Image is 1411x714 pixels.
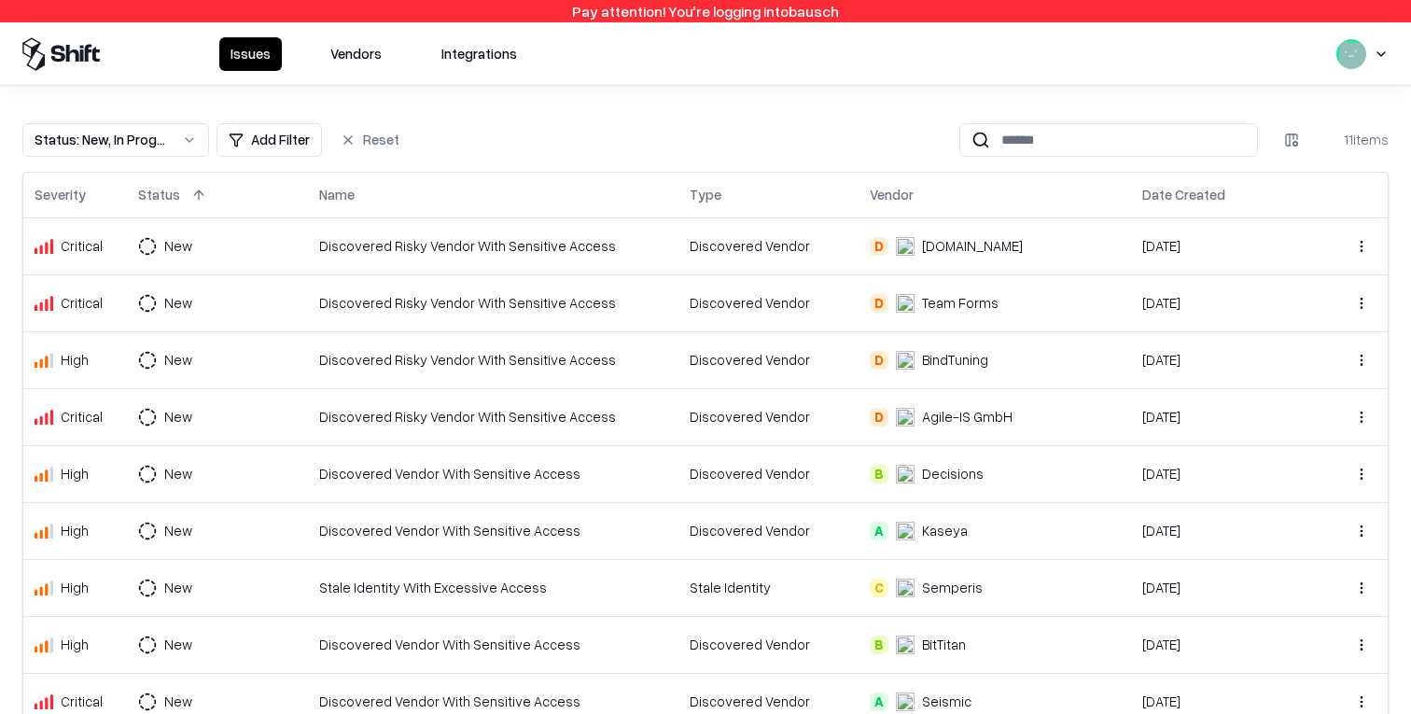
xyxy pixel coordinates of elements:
[217,123,322,157] button: Add Filter
[690,464,847,483] div: Discovered Vendor
[922,350,988,370] div: BindTuning
[896,693,915,711] img: Seismic
[922,464,984,483] div: Decisions
[430,37,528,71] button: Integrations
[896,294,915,313] img: Team Forms
[690,635,847,654] div: Discovered Vendor
[870,579,888,597] div: C
[138,230,226,263] button: New
[690,578,847,597] div: Stale Identity
[1142,521,1303,540] div: [DATE]
[922,293,999,313] div: Team Forms
[922,407,1013,427] div: Agile-IS GmbH
[690,293,847,313] div: Discovered Vendor
[896,237,915,256] img: Draw.io
[1142,407,1303,427] div: [DATE]
[61,692,103,711] div: Critical
[319,578,666,597] div: Stale Identity With Excessive Access
[1142,350,1303,370] div: [DATE]
[138,343,226,377] button: New
[922,635,966,654] div: BitTitan
[319,635,666,654] div: Discovered Vendor With Sensitive Access
[690,236,847,256] div: Discovered Vendor
[164,521,192,540] div: New
[164,578,192,597] div: New
[870,408,888,427] div: D
[319,37,393,71] button: Vendors
[61,521,89,540] div: High
[870,636,888,654] div: B
[319,407,666,427] div: Discovered Risky Vendor With Sensitive Access
[896,579,915,597] img: Semperis
[690,407,847,427] div: Discovered Vendor
[870,351,888,370] div: D
[138,457,226,491] button: New
[61,635,89,654] div: High
[870,294,888,313] div: D
[319,692,666,711] div: Discovered Vendor With Sensitive Access
[870,237,888,256] div: D
[870,465,888,483] div: B
[922,521,968,540] div: Kaseya
[690,185,721,204] div: Type
[1142,635,1303,654] div: [DATE]
[319,521,666,540] div: Discovered Vendor With Sensitive Access
[870,522,888,540] div: A
[319,236,666,256] div: Discovered Risky Vendor With Sensitive Access
[35,130,167,149] div: Status : New, In Progress
[138,400,226,434] button: New
[690,521,847,540] div: Discovered Vendor
[922,236,1023,256] div: [DOMAIN_NAME]
[896,522,915,540] img: Kaseya
[329,123,411,157] button: Reset
[319,464,666,483] div: Discovered Vendor With Sensitive Access
[870,185,914,204] div: Vendor
[319,350,666,370] div: Discovered Risky Vendor With Sensitive Access
[164,635,192,654] div: New
[1142,185,1225,204] div: Date Created
[870,693,888,711] div: A
[690,692,847,711] div: Discovered Vendor
[319,185,355,204] div: Name
[922,692,971,711] div: Seismic
[61,578,89,597] div: High
[896,465,915,483] img: Decisions
[164,464,192,483] div: New
[164,236,192,256] div: New
[164,350,192,370] div: New
[1142,578,1303,597] div: [DATE]
[138,514,226,548] button: New
[1142,692,1303,711] div: [DATE]
[138,287,226,320] button: New
[138,185,180,204] div: Status
[138,571,226,605] button: New
[164,692,192,711] div: New
[1142,236,1303,256] div: [DATE]
[896,351,915,370] img: BindTuning
[219,37,282,71] button: Issues
[164,407,192,427] div: New
[61,236,103,256] div: Critical
[690,350,847,370] div: Discovered Vendor
[61,407,103,427] div: Critical
[896,408,915,427] img: Agile-IS GmbH
[61,293,103,313] div: Critical
[1142,293,1303,313] div: [DATE]
[35,185,86,204] div: Severity
[896,636,915,654] img: BitTitan
[1314,130,1389,149] div: 11 items
[61,464,89,483] div: High
[319,293,666,313] div: Discovered Risky Vendor With Sensitive Access
[164,293,192,313] div: New
[61,350,89,370] div: High
[1142,464,1303,483] div: [DATE]
[138,628,226,662] button: New
[922,578,983,597] div: Semperis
